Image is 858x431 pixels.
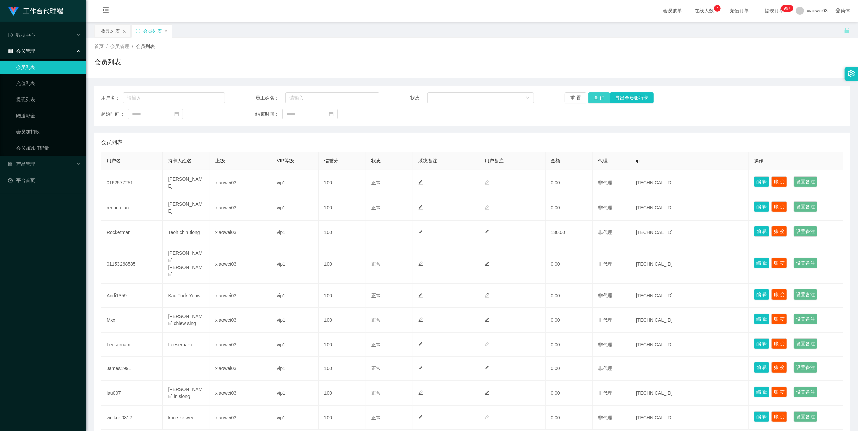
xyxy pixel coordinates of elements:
span: 非代理 [598,415,612,420]
i: 图标: edit [485,205,489,210]
i: 图标: sync [136,29,140,33]
span: 在线人数 [692,8,717,13]
sup: 972 [781,5,793,12]
td: Kau Tuck Yeow [163,284,210,308]
a: 充值列表 [16,77,81,90]
td: 100 [319,221,366,244]
td: 01153268585 [101,244,163,284]
i: 图标: edit [418,261,423,266]
td: 0.00 [546,357,593,381]
button: 设置备注 [794,289,817,300]
i: 图标: edit [485,366,489,370]
td: 100 [319,244,366,284]
a: 工作台代理端 [8,8,63,13]
span: 充值订单 [727,8,752,13]
i: 图标: calendar [174,112,179,116]
button: 账 变 [771,362,787,373]
span: 产品管理 [8,161,35,167]
td: vip1 [271,195,318,221]
td: [TECHNICAL_ID] [630,221,749,244]
span: 正常 [371,390,381,396]
button: 设置备注 [794,411,817,422]
td: xiaowei03 [210,357,271,381]
button: 编 辑 [754,289,769,300]
i: 图标: edit [485,415,489,420]
button: 编 辑 [754,338,769,349]
td: Rocketman [101,221,163,244]
i: 图标: edit [418,230,423,234]
span: 会员管理 [8,48,35,54]
i: 图标: table [8,49,13,53]
td: xiaowei03 [210,170,271,195]
td: [PERSON_NAME] [163,170,210,195]
td: 100 [319,308,366,333]
span: 上级 [215,158,225,163]
span: 提现订单 [762,8,787,13]
td: renhuiqian [101,195,163,221]
h1: 会员列表 [94,57,121,67]
td: [TECHNICAL_ID] [630,170,749,195]
button: 账 变 [771,411,787,422]
i: 图标: edit [485,317,489,322]
span: 用户备注 [485,158,504,163]
td: [TECHNICAL_ID] [630,284,749,308]
i: 图标: edit [485,261,489,266]
td: 100 [319,195,366,221]
td: 100 [319,170,366,195]
button: 编 辑 [754,411,769,422]
button: 账 变 [771,289,787,300]
i: 图标: edit [485,390,489,395]
button: 编 辑 [754,314,769,324]
td: [TECHNICAL_ID] [630,381,749,406]
i: 图标: menu-fold [94,0,117,22]
td: lau007 [101,381,163,406]
span: 操作 [754,158,763,163]
span: 正常 [371,180,381,185]
button: 设置备注 [794,314,817,324]
a: 会员加减打码量 [16,141,81,155]
a: 会员加扣款 [16,125,81,139]
td: vip1 [271,284,318,308]
td: vip1 [271,381,318,406]
span: / [106,44,108,49]
span: ip [636,158,640,163]
button: 账 变 [771,226,787,237]
i: 图标: edit [485,230,489,234]
button: 账 变 [771,314,787,324]
td: weikon0812 [101,406,163,430]
td: 100 [319,381,366,406]
button: 编 辑 [754,201,769,212]
td: [PERSON_NAME] [PERSON_NAME] [163,244,210,284]
i: 图标: edit [418,415,423,420]
td: xiaowei03 [210,284,271,308]
a: 图标: dashboard平台首页 [8,173,81,187]
button: 编 辑 [754,387,769,397]
i: 图标: edit [418,205,423,210]
td: 0.00 [546,381,593,406]
td: vip1 [271,308,318,333]
i: 图标: edit [418,342,423,347]
i: 图标: down [526,96,530,101]
td: 0.00 [546,308,593,333]
button: 导出会员银行卡 [610,92,654,103]
i: 图标: edit [418,317,423,322]
i: 图标: edit [485,180,489,185]
td: kon sze wee [163,406,210,430]
span: 结束时间： [255,111,282,118]
span: 非代理 [598,261,612,267]
button: 设置备注 [794,362,817,373]
span: 正常 [371,342,381,347]
button: 设置备注 [794,338,817,349]
button: 账 变 [771,176,787,187]
input: 请输入 [123,92,225,103]
i: 图标: edit [418,390,423,395]
td: [TECHNICAL_ID] [630,406,749,430]
button: 账 变 [771,258,787,268]
button: 账 变 [771,338,787,349]
td: 0.00 [546,195,593,221]
input: 请输入 [285,92,379,103]
td: 100 [319,406,366,430]
td: Andi1359 [101,284,163,308]
span: 非代理 [598,390,612,396]
td: 100 [319,333,366,357]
